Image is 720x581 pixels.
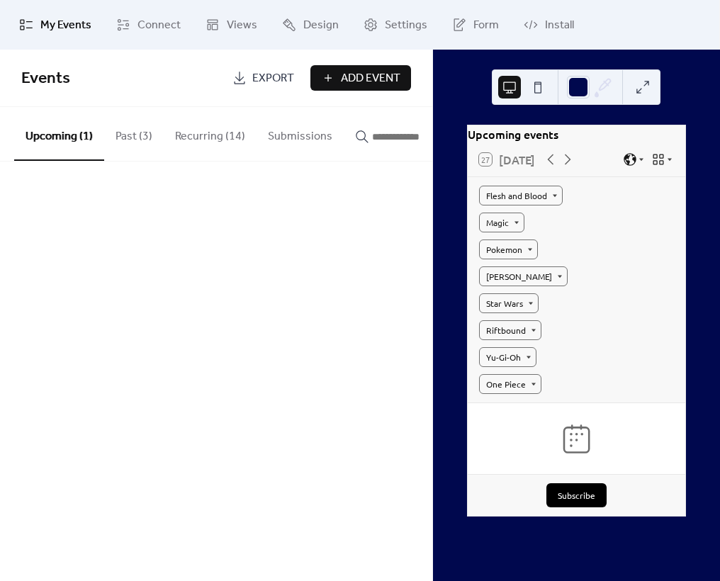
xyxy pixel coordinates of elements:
[40,17,91,34] span: My Events
[21,63,70,94] span: Events
[222,65,305,91] a: Export
[195,6,268,44] a: Views
[106,6,191,44] a: Connect
[303,17,339,34] span: Design
[14,107,104,161] button: Upcoming (1)
[271,6,349,44] a: Design
[441,6,510,44] a: Form
[468,125,685,142] div: Upcoming events
[545,17,574,34] span: Install
[546,483,607,507] button: Subscribe
[9,6,102,44] a: My Events
[227,17,257,34] span: Views
[104,107,164,159] button: Past (3)
[353,6,438,44] a: Settings
[513,6,585,44] a: Install
[473,17,499,34] span: Form
[310,65,411,91] button: Add Event
[257,107,344,159] button: Submissions
[341,70,400,87] span: Add Event
[137,17,181,34] span: Connect
[252,70,294,87] span: Export
[385,17,427,34] span: Settings
[164,107,257,159] button: Recurring (14)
